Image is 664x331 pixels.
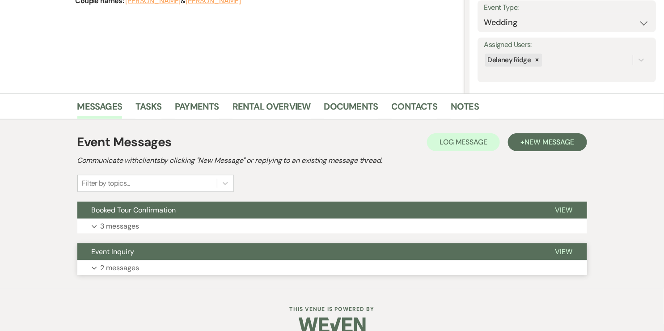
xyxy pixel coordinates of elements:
button: +New Message [508,133,587,151]
button: Log Message [427,133,500,151]
span: Event Inquiry [92,247,135,256]
span: View [555,205,573,215]
a: Rental Overview [233,99,311,119]
a: Contacts [392,99,438,119]
a: Tasks [135,99,161,119]
p: 2 messages [101,262,140,274]
a: Documents [324,99,378,119]
a: Messages [77,99,123,119]
label: Assigned Users: [484,38,650,51]
span: View [555,247,573,256]
button: 2 messages [77,260,587,276]
p: 3 messages [101,221,140,232]
button: 3 messages [77,219,587,234]
button: Booked Tour Confirmation [77,202,541,219]
button: Event Inquiry [77,243,541,260]
button: View [541,202,587,219]
span: Booked Tour Confirmation [92,205,176,215]
a: Notes [451,99,479,119]
a: Payments [175,99,219,119]
label: Event Type: [484,1,650,14]
span: New Message [524,137,574,147]
span: Log Message [440,137,487,147]
h1: Event Messages [77,133,172,152]
button: View [541,243,587,260]
div: Delaney Ridge [485,54,533,67]
div: Filter by topics... [82,178,130,189]
h2: Communicate with clients by clicking "New Message" or replying to an existing message thread. [77,155,587,166]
